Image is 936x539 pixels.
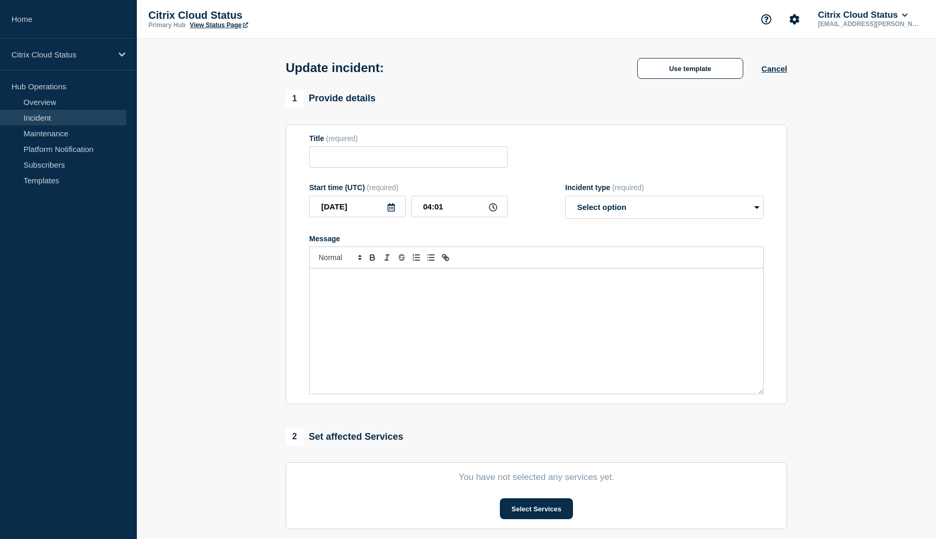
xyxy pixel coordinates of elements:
span: (required) [612,183,644,192]
p: [EMAIL_ADDRESS][PERSON_NAME][DOMAIN_NAME] [816,20,925,28]
button: Toggle ordered list [409,251,424,264]
div: Title [309,134,508,143]
div: Set affected Services [286,428,403,446]
div: Message [310,268,763,394]
span: 2 [286,428,303,446]
button: Use template [637,58,743,79]
input: HH:MM [411,196,508,217]
span: (required) [326,134,358,143]
button: Cancel [762,64,787,73]
input: Title [309,146,508,168]
div: Start time (UTC) [309,183,508,192]
span: 1 [286,90,303,108]
span: (required) [367,183,399,192]
button: Toggle link [438,251,453,264]
button: Support [755,8,777,30]
button: Account settings [783,8,805,30]
h1: Update incident: [286,61,384,75]
input: YYYY-MM-DD [309,196,406,217]
button: Citrix Cloud Status [816,10,910,20]
button: Toggle italic text [380,251,394,264]
p: You have not selected any services yet. [309,472,764,483]
p: Citrix Cloud Status [11,50,112,59]
a: View Status Page [190,21,248,29]
button: Select Services [500,498,572,519]
p: Primary Hub [148,21,185,29]
div: Incident type [565,183,764,192]
button: Toggle bulleted list [424,251,438,264]
button: Toggle strikethrough text [394,251,409,264]
select: Incident type [565,196,764,219]
button: Toggle bold text [365,251,380,264]
div: Message [309,235,764,243]
p: Citrix Cloud Status [148,9,357,21]
div: Provide details [286,90,376,108]
span: Font size [314,251,365,264]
